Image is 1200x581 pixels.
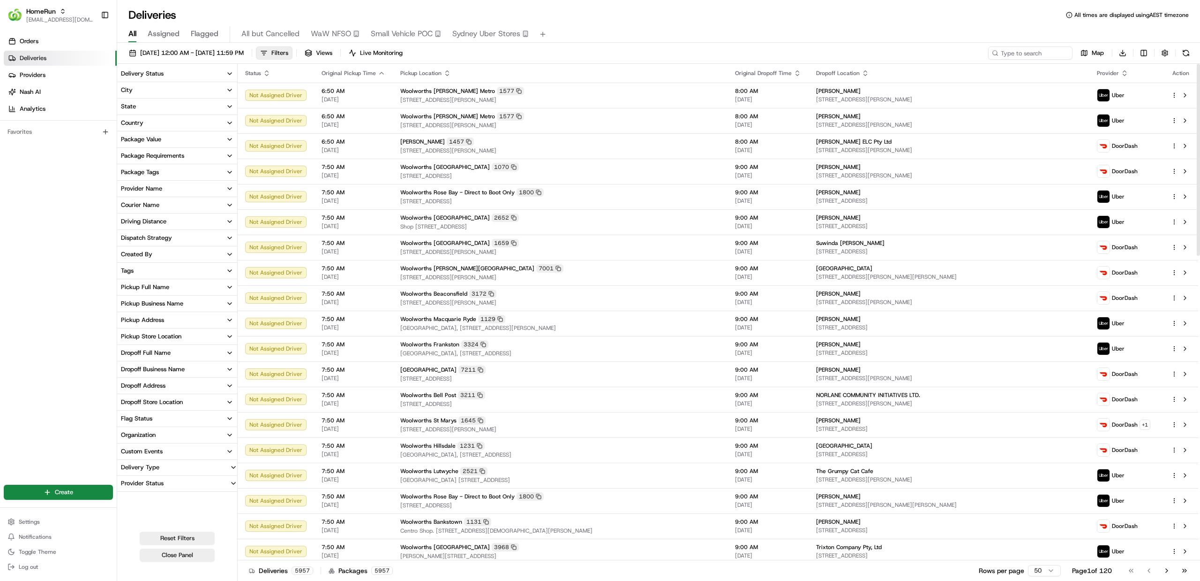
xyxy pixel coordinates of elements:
[400,375,720,382] span: [STREET_ADDRESS]
[816,324,1082,331] span: [STREET_ADDRESS]
[4,124,113,139] div: Favorites
[26,7,56,16] span: HomeRun
[1112,193,1125,200] span: Uber
[83,171,102,178] span: [DATE]
[497,112,524,121] div: 1577
[735,113,801,120] span: 8:00 AM
[1112,294,1138,302] span: DoorDash
[117,115,237,131] button: Country
[322,400,385,407] span: [DATE]
[1140,420,1150,430] button: +1
[816,69,860,77] span: Dropoff Location
[735,96,801,103] span: [DATE]
[1112,370,1138,378] span: DoorDash
[492,214,519,222] div: 2652
[816,248,1082,255] span: [STREET_ADDRESS]
[322,69,376,77] span: Original Pickup Time
[735,248,801,255] span: [DATE]
[322,391,385,399] span: 7:50 AM
[29,171,76,178] span: [PERSON_NAME]
[400,163,490,171] span: Woolworths [GEOGRAPHIC_DATA]
[159,92,171,104] button: Start new chat
[322,239,385,247] span: 7:50 AM
[145,120,171,131] button: See all
[400,113,495,120] span: Woolworths [PERSON_NAME] Metro
[400,223,720,230] span: Shop [STREET_ADDRESS]
[322,341,385,348] span: 7:50 AM
[117,279,237,295] button: Pickup Full Name
[400,341,459,348] span: Woolworths Frankston
[9,137,24,152] img: Masood Aslam
[121,168,159,176] div: Package Tags
[735,290,801,298] span: 9:00 AM
[735,87,801,95] span: 8:00 AM
[322,442,385,450] span: 7:50 AM
[245,69,261,77] span: Status
[121,86,133,94] div: City
[988,46,1072,60] input: Type to search
[816,273,1082,281] span: [STREET_ADDRESS][PERSON_NAME][PERSON_NAME]
[322,172,385,179] span: [DATE]
[1076,46,1108,60] button: Map
[1112,168,1138,175] span: DoorDash
[117,131,237,147] button: Package Value
[400,274,720,281] span: [STREET_ADDRESS][PERSON_NAME]
[816,239,885,247] span: Suwinda [PERSON_NAME]
[1171,69,1191,77] div: Action
[816,113,861,120] span: [PERSON_NAME]
[121,234,172,242] div: Dispatch Strategy
[816,366,861,374] span: [PERSON_NAME]
[121,349,171,357] div: Dropoff Full Name
[191,28,218,39] span: Flagged
[735,273,801,281] span: [DATE]
[117,479,167,488] div: Provider Status
[735,400,801,407] span: [DATE]
[19,533,52,541] span: Notifications
[322,315,385,323] span: 7:50 AM
[117,263,237,279] button: Tags
[316,49,332,57] span: Views
[4,68,117,83] a: Providers
[1097,191,1110,203] img: uber-new-logo.jpeg
[311,28,351,39] span: WaW NFSO
[322,349,385,357] span: [DATE]
[400,239,490,247] span: Woolworths [GEOGRAPHIC_DATA]
[735,375,801,382] span: [DATE]
[9,122,63,130] div: Past conversations
[1097,216,1110,228] img: uber-new-logo.jpeg
[4,560,113,573] button: Log out
[9,90,26,107] img: 1736555255976-a54dd68f-1ca7-489b-9aae-adbdc363a1c4
[42,99,129,107] div: We're available if you need us!
[121,217,166,226] div: Driving Distance
[816,375,1082,382] span: [STREET_ADDRESS][PERSON_NAME]
[117,164,237,180] button: Package Tags
[93,233,113,240] span: Pylon
[816,349,1082,357] span: [STREET_ADDRESS]
[735,222,801,230] span: [DATE]
[117,345,237,361] button: Dropoff Full Name
[322,96,385,103] span: [DATE]
[816,121,1082,129] span: [STREET_ADDRESS][PERSON_NAME]
[121,201,159,209] div: Courier Name
[121,119,143,127] div: Country
[735,324,801,331] span: [DATE]
[19,518,40,526] span: Settings
[20,37,38,46] span: Orders
[117,99,237,115] button: State
[1097,444,1110,456] img: doordash_logo_v2.png
[400,147,720,154] span: [STREET_ADDRESS][PERSON_NAME]
[117,427,237,443] button: Organization
[461,340,488,349] div: 3324
[20,54,46,62] span: Deliveries
[9,38,171,53] p: Welcome 👋
[1097,520,1110,532] img: doordash_logo_v2.png
[117,361,237,377] button: Dropoff Business Name
[1097,69,1119,77] span: Provider
[121,69,164,78] div: Delivery Status
[478,315,505,323] div: 1129
[1097,267,1110,279] img: doordash_logo_v2.png
[400,172,720,180] span: [STREET_ADDRESS]
[1097,469,1110,482] img: uber-new-logo.jpeg
[735,366,801,374] span: 9:00 AM
[322,146,385,154] span: [DATE]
